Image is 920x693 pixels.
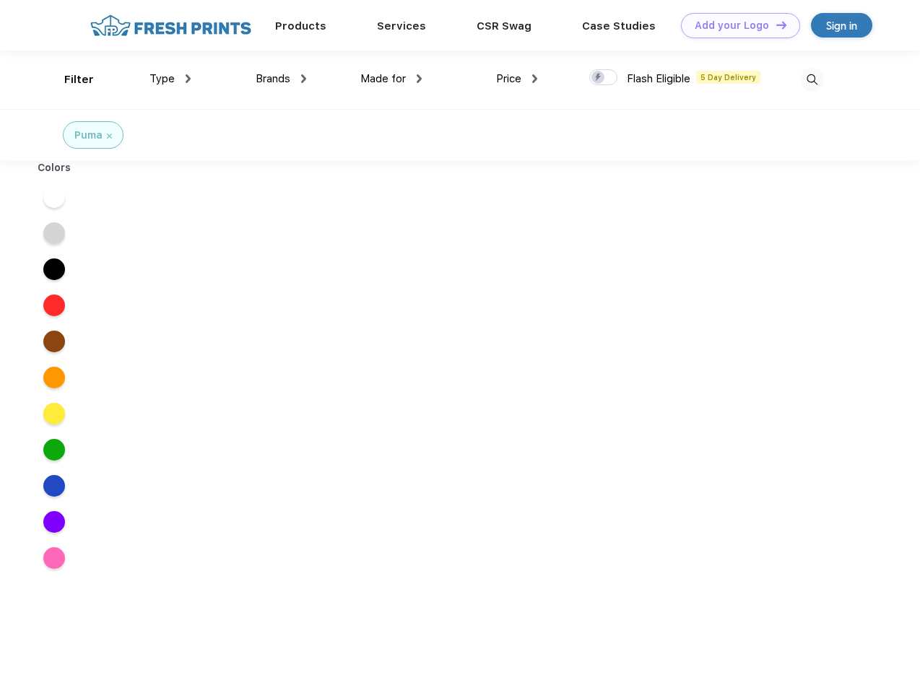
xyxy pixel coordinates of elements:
[86,13,256,38] img: fo%20logo%202.webp
[696,71,760,84] span: 5 Day Delivery
[477,19,531,32] a: CSR Swag
[532,74,537,83] img: dropdown.png
[275,19,326,32] a: Products
[149,72,175,85] span: Type
[776,21,786,29] img: DT
[360,72,406,85] span: Made for
[107,134,112,139] img: filter_cancel.svg
[811,13,872,38] a: Sign in
[695,19,769,32] div: Add your Logo
[627,72,690,85] span: Flash Eligible
[496,72,521,85] span: Price
[417,74,422,83] img: dropdown.png
[186,74,191,83] img: dropdown.png
[800,68,824,92] img: desktop_search.svg
[64,71,94,88] div: Filter
[377,19,426,32] a: Services
[74,128,103,143] div: Puma
[301,74,306,83] img: dropdown.png
[826,17,857,34] div: Sign in
[27,160,82,175] div: Colors
[256,72,290,85] span: Brands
